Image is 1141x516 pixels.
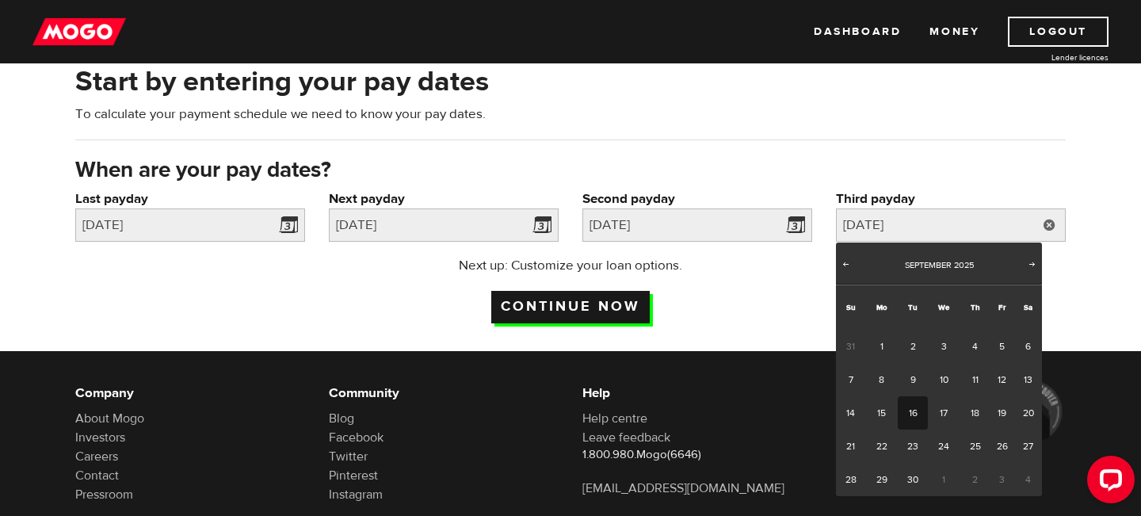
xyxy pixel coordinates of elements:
[960,463,990,496] span: 2
[582,384,812,403] h6: Help
[836,463,865,496] a: 28
[990,396,1014,430] a: 19
[898,463,927,496] a: 30
[865,463,898,496] a: 29
[75,411,144,426] a: About Mogo
[75,430,125,445] a: Investors
[928,396,960,430] a: 17
[971,302,980,312] span: Thursday
[990,363,1014,396] a: 12
[960,330,990,363] a: 4
[75,189,305,208] label: Last payday
[32,17,126,47] img: mogo_logo-11ee424be714fa7cbb0f0f49df9e16ec.png
[1074,449,1141,516] iframe: LiveChat chat widget
[329,487,383,503] a: Instagram
[75,105,1066,124] p: To calculate your payment schedule we need to know your pay dates.
[1024,302,1032,312] span: Saturday
[1014,363,1042,396] a: 13
[75,468,119,484] a: Contact
[998,302,1006,312] span: Friday
[839,258,852,270] span: Prev
[1014,330,1042,363] a: 6
[865,430,898,463] a: 22
[898,330,927,363] a: 2
[954,259,974,271] span: 2025
[582,430,670,445] a: Leave feedback
[1014,396,1042,430] a: 20
[865,363,898,396] a: 8
[990,430,1014,463] a: 26
[1014,430,1042,463] a: 27
[582,480,784,496] a: [EMAIL_ADDRESS][DOMAIN_NAME]
[814,17,901,47] a: Dashboard
[1008,17,1109,47] a: Logout
[75,449,118,464] a: Careers
[898,396,927,430] a: 16
[329,384,559,403] h6: Community
[582,447,812,463] p: 1.800.980.Mogo(6646)
[836,396,865,430] a: 14
[990,463,1014,496] span: 3
[898,363,927,396] a: 9
[960,396,990,430] a: 18
[329,411,354,426] a: Blog
[329,468,378,484] a: Pinterest
[836,363,865,396] a: 7
[929,17,979,47] a: Money
[928,430,960,463] a: 24
[846,302,856,312] span: Sunday
[865,330,898,363] a: 1
[75,158,1066,183] h3: When are your pay dates?
[865,396,898,430] a: 15
[75,384,305,403] h6: Company
[908,302,918,312] span: Tuesday
[898,430,927,463] a: 23
[1026,258,1039,270] span: Next
[75,487,133,503] a: Pressroom
[836,330,865,363] span: 31
[75,65,1066,98] h2: Start by entering your pay dates
[1025,258,1040,273] a: Next
[960,363,990,396] a: 11
[990,52,1109,63] a: Lender licences
[1014,463,1042,496] span: 4
[928,363,960,396] a: 10
[329,189,559,208] label: Next payday
[836,430,865,463] a: 21
[838,258,853,273] a: Prev
[960,430,990,463] a: 25
[938,302,949,312] span: Wednesday
[329,430,384,445] a: Facebook
[876,302,887,312] span: Monday
[928,463,960,496] span: 1
[329,449,368,464] a: Twitter
[491,291,650,323] input: Continue now
[414,256,728,275] p: Next up: Customize your loan options.
[928,330,960,363] a: 3
[582,189,812,208] label: Second payday
[990,330,1014,363] a: 5
[905,259,952,271] span: September
[582,411,647,426] a: Help centre
[836,189,1066,208] label: Third payday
